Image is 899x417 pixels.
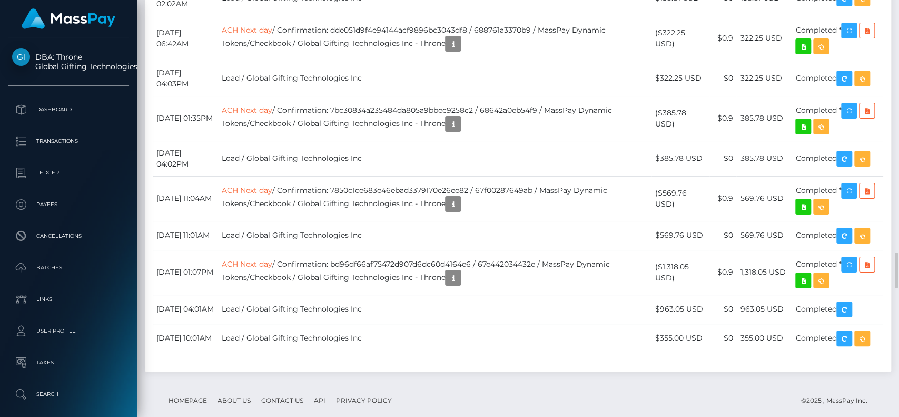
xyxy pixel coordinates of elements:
td: 385.78 USD [736,141,792,176]
td: [DATE] 11:04AM [153,176,218,221]
td: Completed [792,295,883,324]
td: 385.78 USD [736,96,792,141]
p: Dashboard [12,102,125,118]
td: ($385.78 USD) [651,96,709,141]
td: $0 [709,61,736,96]
a: Cancellations [8,223,129,249]
a: Taxes [8,350,129,376]
a: Transactions [8,128,129,154]
td: Load / Global Gifting Technologies Inc [218,324,651,353]
td: $385.78 USD [651,141,709,176]
td: / Confirmation: 7850c1ce683e46ebad3379170e26ee82 / 67f00287649ab / MassPay Dynamic Tokens/Checkbo... [218,176,651,221]
td: Completed * [792,250,883,295]
p: Cancellations [12,228,125,244]
td: $569.76 USD [651,221,709,250]
a: Search [8,381,129,408]
a: Contact Us [257,392,308,409]
td: [DATE] 04:02PM [153,141,218,176]
td: $0 [709,221,736,250]
td: 322.25 USD [736,61,792,96]
td: $963.05 USD [651,295,709,324]
td: 963.05 USD [736,295,792,324]
p: Search [12,386,125,402]
td: [DATE] 11:01AM [153,221,218,250]
span: DBA: Throne Global Gifting Technologies Inc [8,52,129,71]
td: Completed [792,324,883,353]
td: $0.9 [709,16,736,61]
td: Completed [792,141,883,176]
td: Load / Global Gifting Technologies Inc [218,61,651,96]
a: Batches [8,255,129,281]
p: Ledger [12,165,125,181]
td: Completed * [792,16,883,61]
td: 322.25 USD [736,16,792,61]
td: ($569.76 USD) [651,176,709,221]
td: Completed [792,61,883,96]
a: Ledger [8,160,129,186]
td: Completed * [792,176,883,221]
a: API [310,392,330,409]
a: ACH Next day [221,259,272,269]
td: [DATE] 10:01AM [153,324,218,353]
td: [DATE] 01:07PM [153,250,218,295]
td: 569.76 USD [736,176,792,221]
a: Homepage [164,392,211,409]
div: © 2025 , MassPay Inc. [801,395,875,406]
td: [DATE] 01:35PM [153,96,218,141]
td: 355.00 USD [736,324,792,353]
p: Batches [12,260,125,276]
td: [DATE] 04:03PM [153,61,218,96]
td: $0 [709,295,736,324]
a: User Profile [8,318,129,344]
p: Payees [12,197,125,212]
td: / Confirmation: dde051d9f4e94144acf9896bc3043df8 / 688761a3370b9 / MassPay Dynamic Tokens/Checkbo... [218,16,651,61]
td: Completed [792,221,883,250]
a: ACH Next day [221,25,272,35]
td: Completed * [792,96,883,141]
p: Transactions [12,133,125,149]
td: ($322.25 USD) [651,16,709,61]
p: User Profile [12,323,125,339]
td: $322.25 USD [651,61,709,96]
td: / Confirmation: 7bc30834a235484da805a9bbec9258c2 / 68642a0eb54f9 / MassPay Dynamic Tokens/Checkbo... [218,96,651,141]
td: $0.9 [709,250,736,295]
a: ACH Next day [221,186,272,195]
td: / Confirmation: bd96df66af75472d907d6dc60d4164e6 / 67e442034432e / MassPay Dynamic Tokens/Checkbo... [218,250,651,295]
a: Dashboard [8,96,129,123]
img: MassPay Logo [22,8,115,29]
td: Load / Global Gifting Technologies Inc [218,295,651,324]
td: [DATE] 06:42AM [153,16,218,61]
td: [DATE] 04:01AM [153,295,218,324]
td: $0 [709,324,736,353]
td: $0.9 [709,96,736,141]
a: ACH Next day [221,105,272,115]
a: About Us [213,392,255,409]
td: 569.76 USD [736,221,792,250]
p: Taxes [12,355,125,371]
td: $0 [709,141,736,176]
td: Load / Global Gifting Technologies Inc [218,141,651,176]
a: Payees [8,191,129,218]
a: Privacy Policy [332,392,396,409]
td: 1,318.05 USD [736,250,792,295]
td: ($1,318.05 USD) [651,250,709,295]
a: Links [8,286,129,313]
td: Load / Global Gifting Technologies Inc [218,221,651,250]
td: $0.9 [709,176,736,221]
td: $355.00 USD [651,324,709,353]
p: Links [12,292,125,307]
img: Global Gifting Technologies Inc [12,48,30,66]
